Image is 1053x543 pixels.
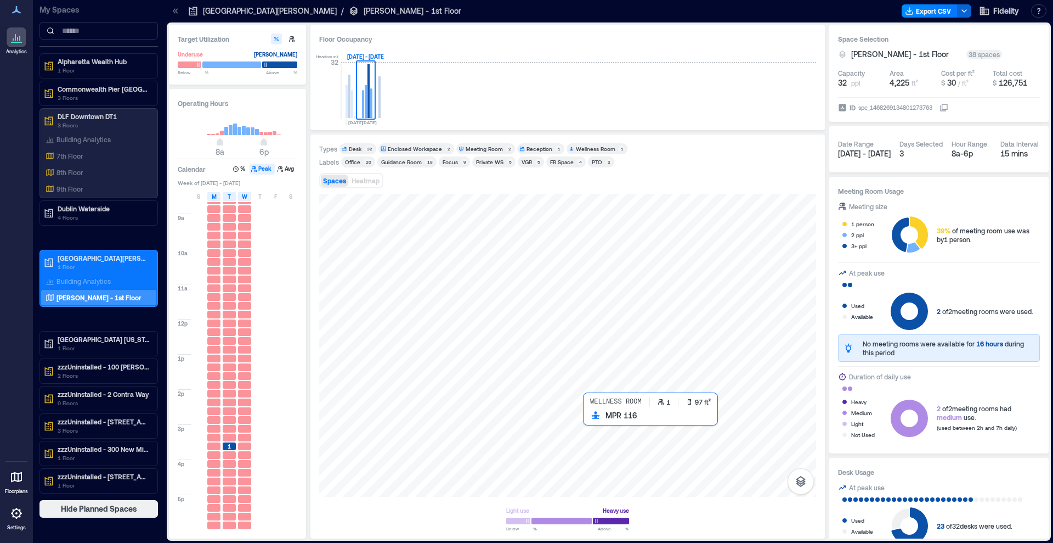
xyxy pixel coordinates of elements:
[838,77,885,88] button: 32 ppl
[58,454,150,462] p: 1 Floor
[56,277,111,286] p: Building Analytics
[958,79,969,87] span: / ft²
[937,226,1040,244] div: of meeting room use was by 1 person .
[39,500,158,518] button: Hide Planned Spaces
[319,144,337,153] div: Types
[197,192,200,201] span: S
[993,69,1022,77] div: Total cost
[58,93,150,102] p: 3 Floors
[851,311,873,322] div: Available
[274,192,277,201] span: F
[890,78,909,87] span: 4,225
[849,267,885,278] div: At peak use
[952,148,992,159] div: 8a - 6p
[362,120,377,125] text: [DATE]
[576,145,615,153] div: Wellness Room
[937,522,1012,530] div: of 32 desks were used.
[838,77,847,88] span: 32
[838,467,1040,478] h3: Desk Usage
[937,307,941,315] span: 2
[58,417,150,426] p: zzzUninstalled - [STREET_ADDRESS]
[178,98,297,109] h3: Operating Hours
[266,69,297,76] span: Above %
[178,320,188,327] span: 12p
[619,145,625,152] div: 1
[258,192,262,201] span: T
[178,164,206,175] h3: Calendar
[976,2,1022,20] button: Fidelity
[56,168,83,177] p: 8th Floor
[550,158,574,166] div: FR Space
[526,145,552,153] div: Reception
[937,307,1033,316] div: of 2 meeting rooms were used.
[58,66,150,75] p: 1 Floor
[228,192,231,201] span: T
[364,5,461,16] p: [PERSON_NAME] - 1st Floor
[345,158,360,166] div: Office
[838,139,874,148] div: Date Range
[178,249,188,257] span: 10a
[506,145,513,152] div: 2
[178,33,297,44] h3: Target Utilization
[231,164,248,175] button: %
[58,57,150,66] p: Alpharetta Wealth Hub
[58,344,150,352] p: 1 Floor
[58,262,150,271] p: 1 Floor
[178,390,184,398] span: 2p
[851,229,864,240] div: 2 ppl
[319,33,816,44] div: Floor Occupancy
[425,159,434,165] div: 18
[838,186,1040,197] h3: Meeting Room Usage
[902,4,958,18] button: Export CSV
[605,159,612,165] div: 2
[228,443,231,450] span: 1
[461,159,468,165] div: 9
[857,102,933,113] div: spc_1468269134801273763
[863,339,1035,357] div: No meeting rooms were available for during this period
[58,121,150,130] p: 3 Floors
[952,139,987,148] div: Hour Range
[899,148,943,159] div: 3
[838,33,1040,44] h3: Space Selection
[319,158,339,166] div: Labels
[56,152,83,160] p: 7th Floor
[58,472,150,481] p: zzzUninstalled - [STREET_ADDRESS][US_STATE]
[212,192,217,201] span: M
[890,69,904,77] div: Area
[598,525,629,532] span: Above %
[250,164,275,175] button: Peak
[851,515,864,526] div: Used
[993,5,1019,16] span: Fidelity
[349,175,382,187] button: Heatmap
[323,177,346,184] span: Spaces
[341,5,344,16] p: /
[851,418,863,429] div: Light
[851,49,949,60] span: [PERSON_NAME] - 1st Floor
[7,524,26,531] p: Settings
[6,48,27,55] p: Analytics
[941,77,988,88] button: $ 30 / ft²
[851,300,864,311] div: Used
[58,371,150,380] p: 2 Floors
[254,49,297,60] div: [PERSON_NAME]
[577,159,584,165] div: 4
[178,355,184,362] span: 1p
[937,424,1017,431] span: (used between 2h and 7h daily)
[851,219,874,229] div: 1 person
[216,147,224,156] span: 8a
[58,254,150,262] p: [GEOGRAPHIC_DATA][PERSON_NAME]
[58,213,150,222] p: 4 Floors
[364,159,373,165] div: 20
[39,4,158,15] p: My Spaces
[289,192,292,201] span: S
[443,158,458,166] div: Focus
[56,135,111,144] p: Building Analytics
[993,79,997,87] span: $
[178,284,188,292] span: 11a
[851,240,867,251] div: 3+ ppl
[178,179,297,187] span: Week of [DATE] - [DATE]
[58,204,150,213] p: Dublin Waterside
[61,503,137,514] span: Hide Planned Spaces
[178,495,184,503] span: 5p
[56,293,141,302] p: [PERSON_NAME] - 1st Floor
